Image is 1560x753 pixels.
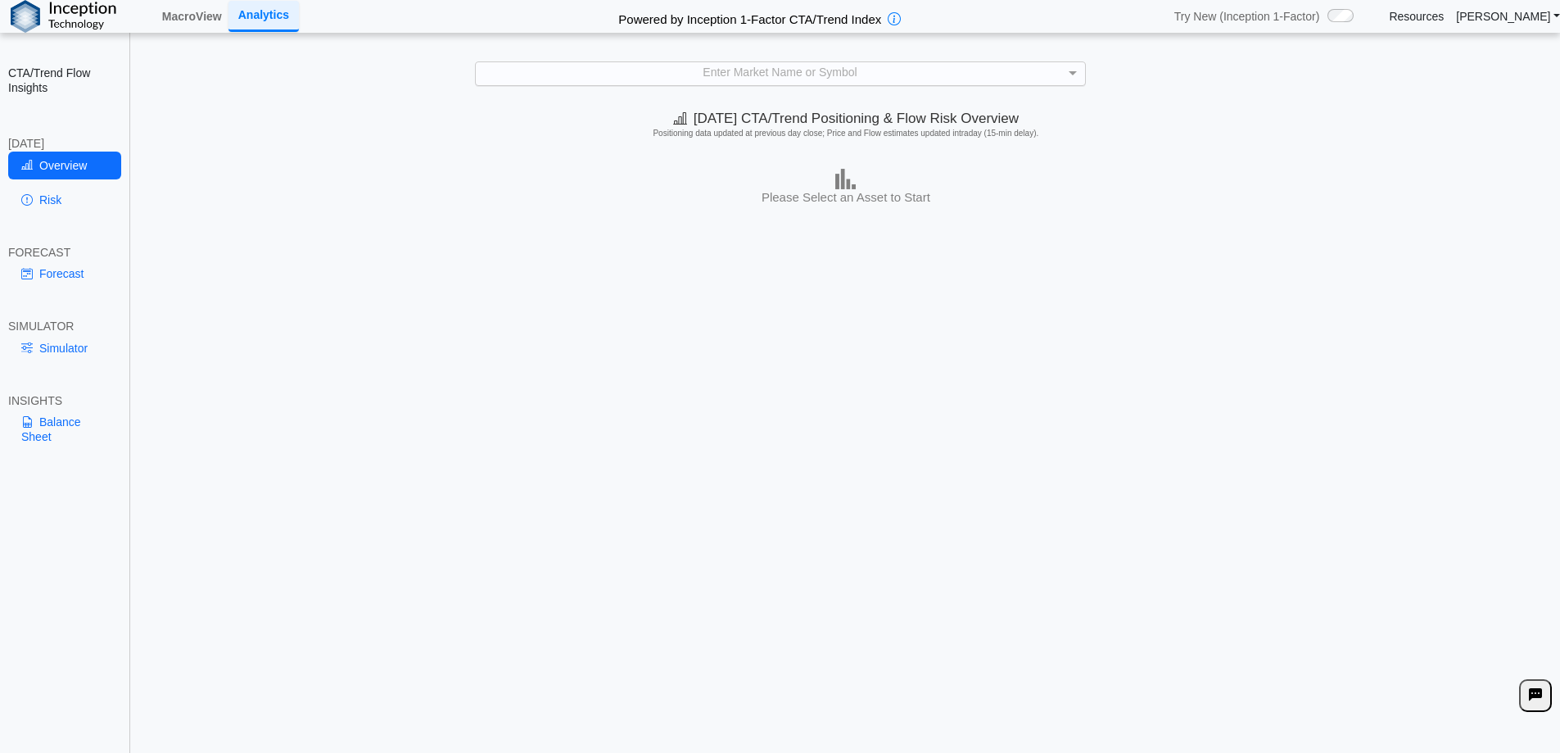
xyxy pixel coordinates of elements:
[8,408,121,451] a: Balance Sheet
[138,129,1553,138] h5: Positioning data updated at previous day close; Price and Flow estimates updated intraday (15-min...
[8,136,121,151] div: [DATE]
[612,5,888,28] h2: Powered by Inception 1-Factor CTA/Trend Index
[8,186,121,214] a: Risk
[8,334,121,362] a: Simulator
[228,1,299,31] a: Analytics
[8,245,121,260] div: FORECAST
[8,393,121,408] div: INSIGHTS
[136,189,1556,206] h3: Please Select an Asset to Start
[673,111,1019,126] span: [DATE] CTA/Trend Positioning & Flow Risk Overview
[8,66,121,95] h2: CTA/Trend Flow Insights
[156,2,228,30] a: MacroView
[8,319,121,333] div: SIMULATOR
[8,152,121,179] a: Overview
[1389,9,1444,24] a: Resources
[8,260,121,288] a: Forecast
[1174,9,1320,24] span: Try New (Inception 1-Factor)
[476,62,1085,85] div: Enter Market Name or Symbol
[1456,9,1560,24] a: [PERSON_NAME]
[835,169,856,189] img: bar-chart.png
